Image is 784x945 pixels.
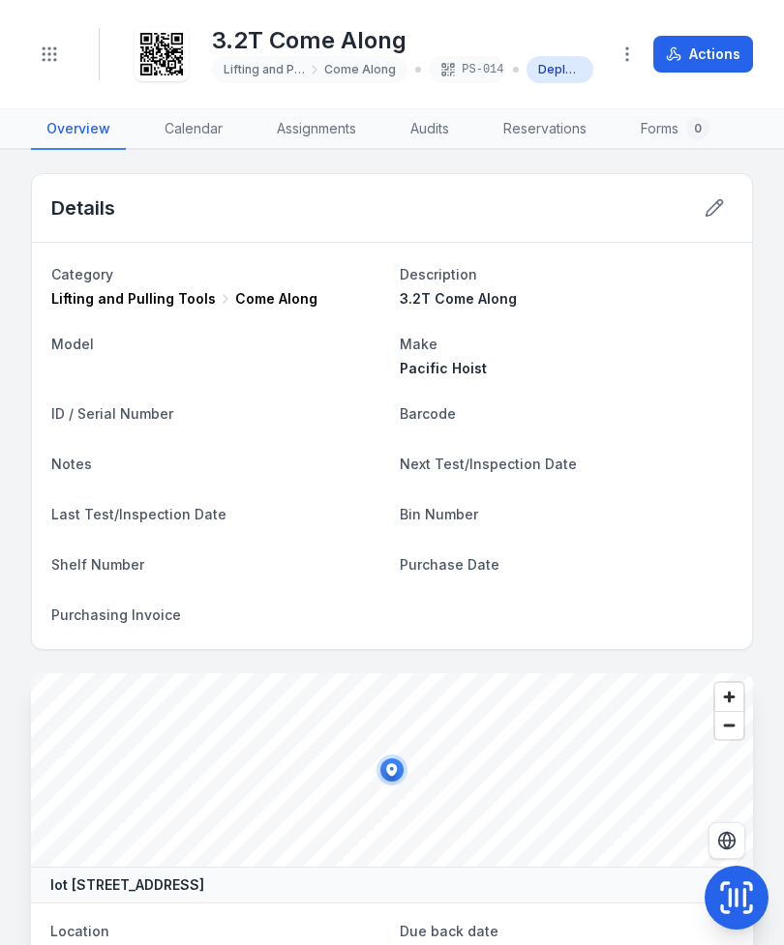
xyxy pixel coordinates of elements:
[324,62,396,77] span: Come Along
[395,109,465,150] a: Audits
[50,875,204,895] strong: lot [STREET_ADDRESS]
[51,606,181,623] span: Purchasing Invoice
[488,109,602,150] a: Reservations
[400,360,487,376] span: Pacific Hoist
[527,56,593,83] div: Deployed
[653,36,753,73] button: Actions
[686,117,709,140] div: 0
[31,673,753,867] canvas: Map
[212,25,593,56] h1: 3.2T Come Along
[51,506,226,522] span: Last Test/Inspection Date
[51,336,94,352] span: Model
[625,109,725,150] a: Forms0
[429,56,505,83] div: PS-0147
[400,405,456,422] span: Barcode
[261,109,372,150] a: Assignments
[149,109,238,150] a: Calendar
[50,923,109,939] span: Location
[51,194,115,221] h2: Details
[31,109,126,150] a: Overview
[235,289,317,309] span: Come Along
[51,266,113,282] span: Category
[400,290,517,307] span: 3.2T Come Along
[400,506,478,522] span: Bin Number
[51,556,144,573] span: Shelf Number
[51,289,216,309] span: Lifting and Pulling Tools
[715,711,743,739] button: Zoom out
[400,556,499,573] span: Purchase Date
[31,36,68,73] button: Toggle navigation
[715,683,743,711] button: Zoom in
[400,456,577,472] span: Next Test/Inspection Date
[709,822,745,859] button: Switch to Satellite View
[224,62,305,77] span: Lifting and Pulling Tools
[400,336,437,352] span: Make
[400,266,477,282] span: Description
[400,923,498,939] span: Due back date
[51,405,173,422] span: ID / Serial Number
[51,456,92,472] span: Notes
